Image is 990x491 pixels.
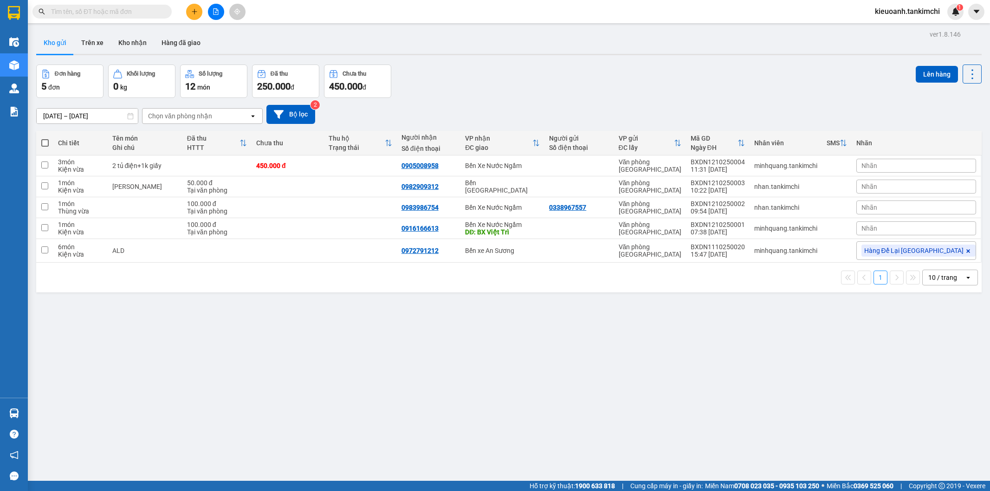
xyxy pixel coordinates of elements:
[465,221,540,228] div: Bến Xe Nước Ngầm
[465,247,540,254] div: Bến xe An Sương
[154,32,208,54] button: Hàng đã giao
[460,131,544,155] th: Toggle SortBy
[55,71,80,77] div: Đơn hàng
[964,274,972,281] svg: open
[187,200,247,207] div: 100.000 đ
[10,472,19,480] span: message
[957,4,963,11] sup: 1
[329,144,384,151] div: Trạng thái
[187,207,247,215] div: Tại văn phòng
[549,144,609,151] div: Số điện thoại
[401,183,439,190] div: 0982909312
[861,204,877,211] span: Nhãn
[619,179,681,194] div: Văn phòng [GEOGRAPHIC_DATA]
[187,228,247,236] div: Tại văn phòng
[951,7,960,16] img: icon-new-feature
[754,204,817,211] div: nhan.tankimchi
[619,135,674,142] div: VP gửi
[401,145,456,152] div: Số điện thoại
[619,200,681,215] div: Văn phòng [GEOGRAPHIC_DATA]
[187,135,239,142] div: Đã thu
[401,134,456,141] div: Người nhận
[622,481,623,491] span: |
[213,8,219,15] span: file-add
[180,65,247,98] button: Số lượng12món
[191,8,198,15] span: plus
[854,482,893,490] strong: 0369 525 060
[705,481,819,491] span: Miền Nam
[619,144,674,151] div: ĐC lấy
[266,105,315,124] button: Bộ lọc
[37,109,138,123] input: Select a date range.
[197,84,210,91] span: món
[754,162,817,169] div: minhquang.tankimchi
[112,247,178,254] div: ALD
[734,482,819,490] strong: 0708 023 035 - 0935 103 250
[958,4,961,11] span: 1
[112,144,178,151] div: Ghi chú
[9,408,19,418] img: warehouse-icon
[754,139,817,147] div: Nhân viên
[861,183,877,190] span: Nhãn
[972,7,981,16] span: caret-down
[58,139,103,147] div: Chi tiết
[465,162,540,169] div: Bến Xe Nước Ngầm
[754,225,817,232] div: minhquang.tankimchi
[112,135,178,142] div: Tên món
[9,37,19,47] img: warehouse-icon
[8,6,20,20] img: logo-vxr
[41,81,46,92] span: 5
[916,66,958,83] button: Lên hàng
[329,81,362,92] span: 450.000
[691,243,745,251] div: BXDN1110250020
[619,243,681,258] div: Văn phòng [GEOGRAPHIC_DATA]
[311,100,320,110] sup: 2
[867,6,947,17] span: kieuoanh.tankimchi
[182,131,252,155] th: Toggle SortBy
[324,65,391,98] button: Chưa thu450.000đ
[58,187,103,194] div: Kiện vừa
[401,162,439,169] div: 0905008958
[186,4,202,20] button: plus
[229,4,246,20] button: aim
[614,131,686,155] th: Toggle SortBy
[827,139,840,147] div: SMS
[256,162,319,169] div: 450.000 đ
[10,430,19,439] span: question-circle
[362,84,366,91] span: đ
[861,225,877,232] span: Nhãn
[10,451,19,459] span: notification
[208,4,224,20] button: file-add
[827,481,893,491] span: Miền Bắc
[968,4,984,20] button: caret-down
[58,221,103,228] div: 1 món
[465,179,540,194] div: Bến [GEOGRAPHIC_DATA]
[148,111,212,121] div: Chọn văn phòng nhận
[120,84,127,91] span: kg
[187,144,239,151] div: HTTT
[691,158,745,166] div: BXDN1210250004
[36,65,104,98] button: Đơn hàng5đơn
[691,187,745,194] div: 10:22 [DATE]
[58,228,103,236] div: Kiện vừa
[549,135,609,142] div: Người gửi
[754,247,817,254] div: minhquang.tankimchi
[127,71,155,77] div: Khối lượng
[187,179,247,187] div: 50.000 đ
[465,144,532,151] div: ĐC giao
[185,81,195,92] span: 12
[256,139,319,147] div: Chưa thu
[58,251,103,258] div: Kiện vừa
[74,32,111,54] button: Trên xe
[58,158,103,166] div: 3 món
[691,221,745,228] div: BXDN1210250001
[36,32,74,54] button: Kho gửi
[691,200,745,207] div: BXDN1210250002
[324,131,396,155] th: Toggle SortBy
[401,247,439,254] div: 0972791212
[874,271,887,284] button: 1
[465,228,540,236] div: DĐ: BX Việt Trì
[58,207,103,215] div: Thùng vừa
[9,84,19,93] img: warehouse-icon
[291,84,294,91] span: đ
